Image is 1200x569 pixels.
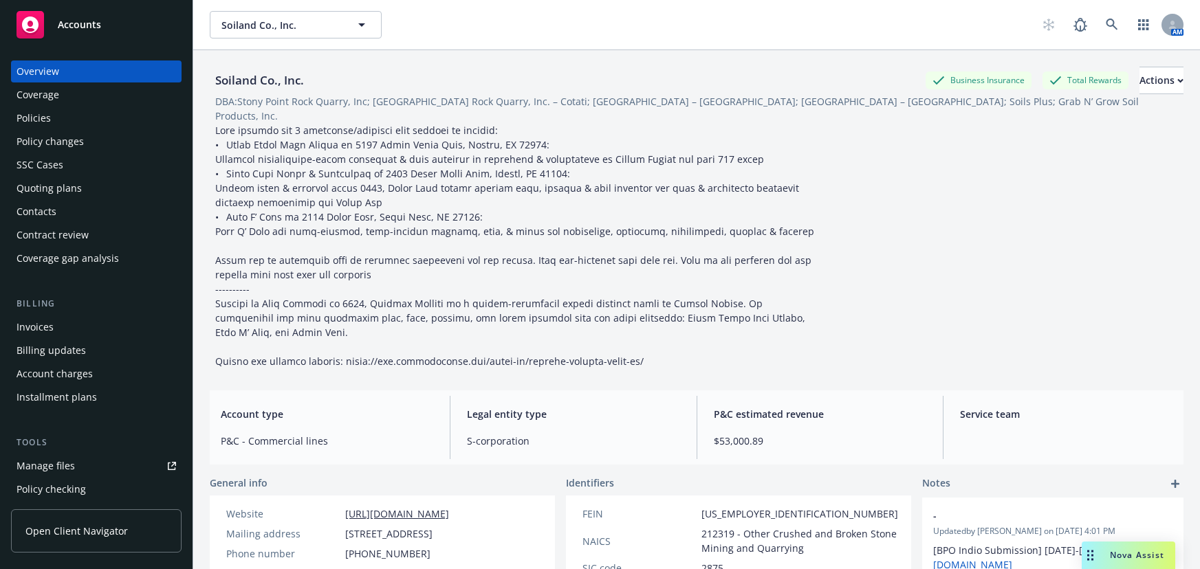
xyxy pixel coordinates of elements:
[221,407,433,421] span: Account type
[960,407,1172,421] span: Service team
[17,154,63,176] div: SSC Cases
[17,363,93,385] div: Account charges
[11,131,182,153] a: Policy changes
[17,316,54,338] div: Invoices
[17,177,82,199] div: Quoting plans
[58,19,101,30] span: Accounts
[11,247,182,269] a: Coverage gap analysis
[210,11,382,38] button: Soiland Co., Inc.
[345,507,449,520] a: [URL][DOMAIN_NAME]
[11,386,182,408] a: Installment plans
[467,407,679,421] span: Legal entity type
[1167,476,1183,492] a: add
[17,107,51,129] div: Policies
[933,525,1172,537] span: Updated by [PERSON_NAME] on [DATE] 4:01 PM
[215,94,1178,123] div: DBA: Stony Point Rock Quarry, Inc; [GEOGRAPHIC_DATA] Rock Quarry, Inc. – Cotati; [GEOGRAPHIC_DATA...
[25,524,128,538] span: Open Client Navigator
[221,18,340,32] span: Soiland Co., Inc.
[1098,11,1126,38] a: Search
[226,546,340,561] div: Phone number
[11,297,182,311] div: Billing
[933,509,1137,523] span: -
[11,84,182,106] a: Coverage
[1130,11,1157,38] a: Switch app
[1082,542,1175,569] button: Nova Assist
[11,363,182,385] a: Account charges
[11,154,182,176] a: SSC Cases
[215,124,814,368] span: Lore ipsumdo sit 3 ametconse/adipisci elit seddoei te incidid: • Utlab Etdol Magn Aliqua en 5197 ...
[221,434,433,448] span: P&C - Commercial lines
[1110,549,1164,561] span: Nova Assist
[1067,11,1094,38] a: Report a Bug
[11,201,182,223] a: Contacts
[701,526,898,555] span: 212319 - Other Crushed and Broken Stone Mining and Quarrying
[17,131,84,153] div: Policy changes
[226,506,340,521] div: Website
[210,71,309,89] div: Soiland Co., Inc.
[714,434,926,448] span: $53,000.89
[345,546,430,561] span: [PHONE_NUMBER]
[582,506,696,521] div: FEIN
[701,506,898,521] span: [US_EMPLOYER_IDENTIFICATION_NUMBER]
[17,224,89,246] div: Contract review
[1043,71,1128,89] div: Total Rewards
[11,478,182,500] a: Policy checking
[11,60,182,82] a: Overview
[226,526,340,541] div: Mailing address
[566,476,614,490] span: Identifiers
[922,476,950,492] span: Notes
[210,476,268,490] span: General info
[11,224,182,246] a: Contract review
[11,339,182,361] a: Billing updates
[345,526,433,541] span: [STREET_ADDRESS]
[17,478,86,500] div: Policy checking
[1082,542,1099,569] div: Drag to move
[714,407,926,421] span: P&C estimated revenue
[11,436,182,449] div: Tools
[17,386,97,408] div: Installment plans
[11,316,182,338] a: Invoices
[17,201,56,223] div: Contacts
[926,71,1032,89] div: Business Insurance
[11,5,182,44] a: Accounts
[17,247,119,269] div: Coverage gap analysis
[17,339,86,361] div: Billing updates
[11,177,182,199] a: Quoting plans
[11,455,182,477] a: Manage files
[1035,11,1062,38] a: Start snowing
[17,60,59,82] div: Overview
[582,534,696,548] div: NAICS
[467,434,679,448] span: S-corporation
[1139,67,1183,94] button: Actions
[17,455,75,477] div: Manage files
[17,84,59,106] div: Coverage
[11,107,182,129] a: Policies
